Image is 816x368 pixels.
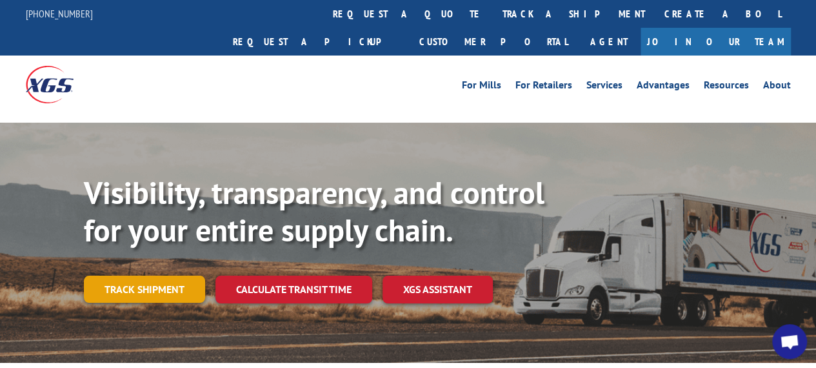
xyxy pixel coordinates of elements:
[586,80,622,94] a: Services
[26,7,93,20] a: [PHONE_NUMBER]
[462,80,501,94] a: For Mills
[410,28,577,56] a: Customer Portal
[215,276,372,303] a: Calculate transit time
[383,276,493,303] a: XGS ASSISTANT
[763,80,791,94] a: About
[84,172,544,250] b: Visibility, transparency, and control for your entire supply chain.
[637,80,690,94] a: Advantages
[641,28,791,56] a: Join Our Team
[577,28,641,56] a: Agent
[704,80,749,94] a: Resources
[515,80,572,94] a: For Retailers
[84,276,205,303] a: Track shipment
[223,28,410,56] a: Request a pickup
[772,324,807,359] div: Open chat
